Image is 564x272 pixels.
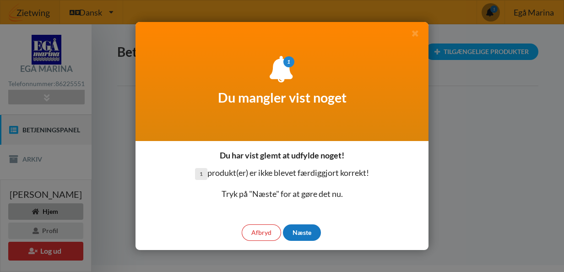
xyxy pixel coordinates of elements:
[242,224,281,241] div: Afbryd
[195,167,369,180] p: produkt(er) er ikke blevet færdiggjort korrekt!
[283,56,294,67] i: 1
[136,22,428,141] div: Du mangler vist noget
[195,168,207,180] span: 1
[220,150,344,161] h3: Du har vist glemt at udfylde noget!
[283,224,321,241] div: Næste
[195,188,369,200] p: Tryk på "Næste" for at gøre det nu.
